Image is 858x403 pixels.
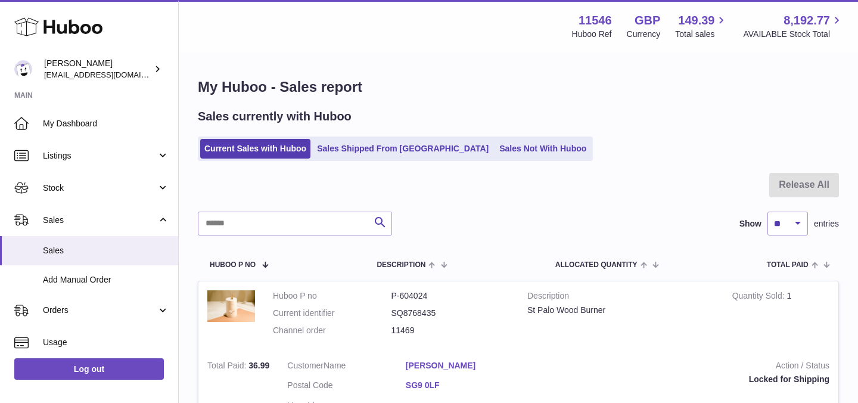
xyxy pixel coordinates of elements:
[377,261,425,269] span: Description
[391,325,510,336] dd: 11469
[814,218,839,230] span: entries
[287,361,324,370] span: Customer
[43,305,157,316] span: Orders
[675,29,728,40] span: Total sales
[273,325,391,336] dt: Channel order
[200,139,310,159] a: Current Sales with Huboo
[43,182,157,194] span: Stock
[572,29,612,40] div: Huboo Ref
[579,13,612,29] strong: 11546
[627,29,661,40] div: Currency
[313,139,493,159] a: Sales Shipped From [GEOGRAPHIC_DATA]
[743,29,844,40] span: AVAILABLE Stock Total
[732,291,787,303] strong: Quantity Sold
[287,380,406,394] dt: Postal Code
[207,361,248,373] strong: Total Paid
[542,360,829,374] strong: Action / Status
[43,337,169,348] span: Usage
[14,358,164,380] a: Log out
[43,150,157,162] span: Listings
[44,58,151,80] div: [PERSON_NAME]
[391,290,510,302] dd: P-604024
[739,218,761,230] label: Show
[527,305,714,316] div: St Palo Wood Burner
[406,380,524,391] a: SG9 0LF
[44,70,175,79] span: [EMAIL_ADDRESS][DOMAIN_NAME]
[542,374,829,385] div: Locked for Shipping
[198,108,352,125] h2: Sales currently with Huboo
[43,274,169,286] span: Add Manual Order
[273,308,391,319] dt: Current identifier
[273,290,391,302] dt: Huboo P no
[43,245,169,256] span: Sales
[743,13,844,40] a: 8,192.77 AVAILABLE Stock Total
[675,13,728,40] a: 149.39 Total sales
[207,290,255,322] img: scond-2.jpg
[678,13,714,29] span: 149.39
[391,308,510,319] dd: SQ8768435
[43,118,169,129] span: My Dashboard
[635,13,660,29] strong: GBP
[248,361,269,370] span: 36.99
[198,77,839,97] h1: My Huboo - Sales report
[723,281,838,351] td: 1
[495,139,590,159] a: Sales Not With Huboo
[210,261,256,269] span: Huboo P no
[406,360,524,371] a: [PERSON_NAME]
[287,360,406,374] dt: Name
[14,60,32,78] img: Info@stpalo.com
[767,261,809,269] span: Total paid
[555,261,638,269] span: ALLOCATED Quantity
[43,215,157,226] span: Sales
[784,13,830,29] span: 8,192.77
[527,290,714,305] strong: Description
